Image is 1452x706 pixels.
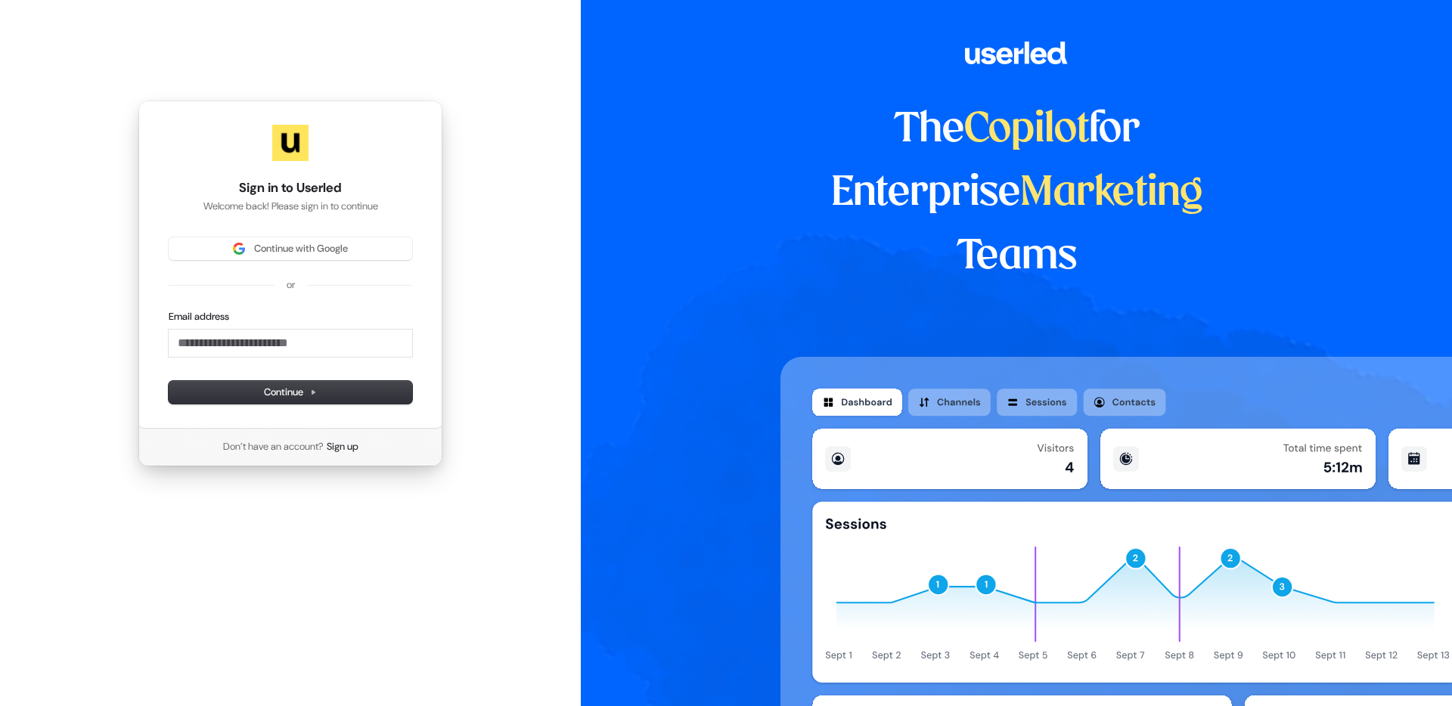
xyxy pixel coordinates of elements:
span: Continue with Google [254,242,348,255]
span: Don’t have an account? [223,440,324,454]
a: Sign up [327,440,358,454]
label: Email address [169,310,229,324]
span: Marketing [1020,174,1203,213]
span: Continue [264,386,317,399]
img: Userled [272,125,309,161]
h1: Sign in to Userled [169,179,412,197]
button: Sign in with GoogleContinue with Google [169,237,412,260]
img: Sign in with Google [233,243,245,255]
span: Copilot [964,110,1089,150]
h1: The for Enterprise Teams [780,98,1253,289]
p: Welcome back! Please sign in to continue [169,200,412,213]
button: Continue [169,381,412,404]
p: or [287,278,295,292]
